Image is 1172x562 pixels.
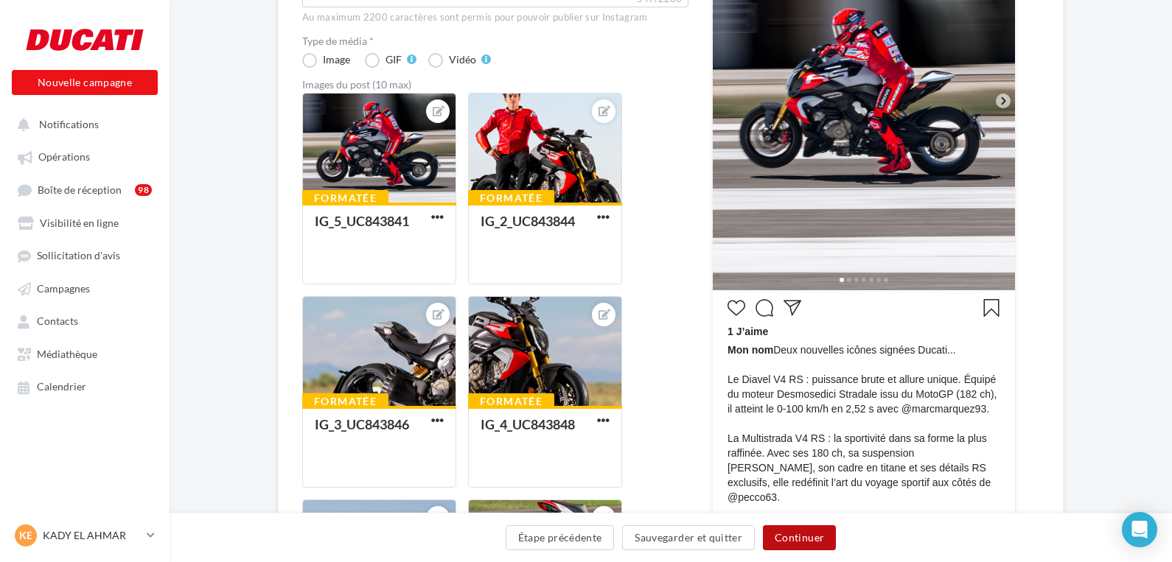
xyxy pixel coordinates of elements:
div: Image [323,55,350,65]
span: Sollicitation d'avis [37,250,120,262]
div: Formatée [302,393,388,410]
svg: Partager la publication [784,299,801,317]
div: IG_5_UC843841 [315,213,409,229]
div: Formatée [468,393,554,410]
a: KE KADY EL AHMAR [12,521,158,549]
a: Visibilité en ligne [9,209,161,236]
div: IG_2_UC843844 [481,213,575,229]
a: Campagnes [9,275,161,301]
span: Médiathèque [37,348,97,360]
button: Notifications [9,110,155,137]
a: Opérations [9,143,161,169]
div: 1 J’aime [728,324,1000,343]
div: Open Intercom Messenger [1122,512,1157,547]
svg: Enregistrer [983,299,1000,317]
a: Médiathèque [9,340,161,367]
div: 98 [135,184,152,196]
div: Vidéo [449,55,476,65]
button: Sauvegarder et quitter [622,525,755,550]
div: Images du post (10 max) [302,80,688,90]
a: Contacts [9,307,161,334]
label: Type de média * [302,36,688,46]
svg: J’aime [728,299,745,317]
div: Formatée [302,190,388,206]
div: GIF [386,55,402,65]
span: Campagnes [37,282,90,295]
span: KE [19,528,32,543]
span: Notifications [39,118,99,130]
a: Sollicitation d'avis [9,242,161,268]
span: Calendrier [37,381,86,393]
div: IG_3_UC843846 [315,416,409,432]
div: IG_4_UC843848 [481,416,575,432]
span: Mon nom [728,344,773,356]
a: Boîte de réception98 [9,176,161,203]
button: Étape précédente [506,525,615,550]
p: KADY EL AHMAR [43,528,141,543]
div: Formatée [468,190,554,206]
span: Boîte de réception [38,183,122,196]
svg: Commenter [756,299,773,317]
div: Au maximum 2200 caractères sont permis pour pouvoir publier sur Instagram [302,11,688,24]
span: Visibilité en ligne [40,217,119,229]
button: Nouvelle campagne [12,70,158,95]
span: Contacts [37,315,78,328]
span: Opérations [38,151,90,164]
a: Calendrier [9,373,161,399]
button: Continuer [763,525,836,550]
